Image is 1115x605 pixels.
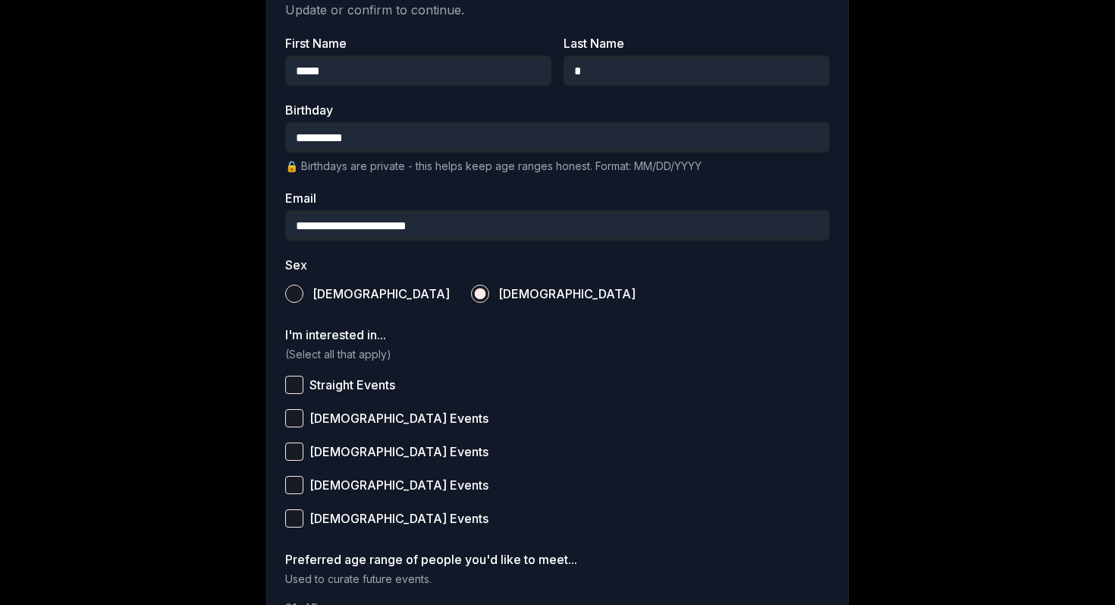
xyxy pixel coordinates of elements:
span: [DEMOGRAPHIC_DATA] Events [309,446,488,458]
label: Last Name [564,37,830,49]
button: [DEMOGRAPHIC_DATA] Events [285,443,303,461]
span: [DEMOGRAPHIC_DATA] Events [309,479,488,491]
span: [DEMOGRAPHIC_DATA] [498,288,636,300]
label: Birthday [285,104,830,116]
button: [DEMOGRAPHIC_DATA] Events [285,409,303,427]
span: [DEMOGRAPHIC_DATA] [313,288,450,300]
label: Email [285,192,830,204]
p: Used to curate future events. [285,572,830,587]
label: First Name [285,37,551,49]
button: [DEMOGRAPHIC_DATA] [471,285,489,303]
button: [DEMOGRAPHIC_DATA] Events [285,476,303,494]
label: I'm interested in... [285,329,830,341]
p: (Select all that apply) [285,347,830,362]
p: Update or confirm to continue. [285,1,830,19]
button: [DEMOGRAPHIC_DATA] Events [285,509,303,528]
span: [DEMOGRAPHIC_DATA] Events [309,412,488,424]
p: 🔒 Birthdays are private - this helps keep age ranges honest. Format: MM/DD/YYYY [285,159,830,174]
span: Straight Events [309,379,395,391]
button: Straight Events [285,376,303,394]
label: Preferred age range of people you'd like to meet... [285,553,830,566]
button: [DEMOGRAPHIC_DATA] [285,285,303,303]
span: [DEMOGRAPHIC_DATA] Events [309,512,488,525]
label: Sex [285,259,830,271]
